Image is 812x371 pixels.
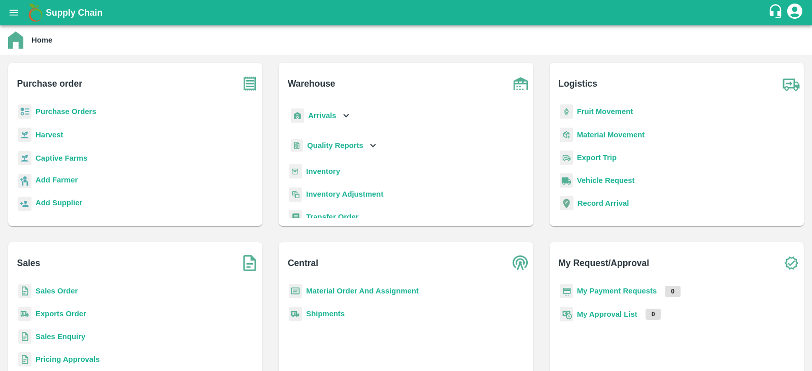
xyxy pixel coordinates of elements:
img: farmer [18,174,31,189]
img: central [508,250,533,276]
img: supplier [18,197,31,211]
img: whArrival [291,108,304,123]
b: Add Supplier [36,199,82,207]
img: fruit [560,104,573,119]
b: Supply Chain [46,8,103,18]
img: sales [18,284,31,299]
a: Captive Farms [36,154,87,162]
a: Sales Order [36,287,78,295]
a: Inventory [306,167,340,175]
img: logo [25,3,46,23]
a: Purchase Orders [36,107,96,116]
a: Export Trip [577,154,617,162]
a: Add Supplier [36,197,82,211]
img: whInventory [289,164,302,179]
b: Home [31,36,52,44]
a: My Payment Requests [577,287,657,295]
img: whTransfer [289,210,302,225]
img: purchase [237,71,262,96]
b: Sales [17,256,41,270]
b: Quality Reports [307,141,363,150]
img: harvest [18,151,31,166]
img: material [560,127,573,142]
div: Quality Reports [289,135,379,156]
a: Record Arrival [578,199,629,207]
b: Warehouse [288,77,335,91]
img: delivery [560,151,573,165]
img: harvest [18,127,31,142]
a: Harvest [36,131,63,139]
a: Transfer Order [306,213,358,221]
a: Sales Enquiry [36,332,85,341]
a: Supply Chain [46,6,768,20]
img: shipments [289,307,302,321]
b: Arrivals [308,112,336,120]
img: qualityReport [291,139,303,152]
div: Arrivals [289,104,352,127]
a: Exports Order [36,310,86,318]
img: inventory [289,187,302,202]
img: soSales [237,250,262,276]
a: Vehicle Request [577,176,635,184]
a: Pricing Approvals [36,355,99,363]
img: sales [18,329,31,344]
div: account of current user [786,2,804,23]
img: truck [779,71,804,96]
a: Shipments [306,310,345,318]
img: shipments [18,307,31,321]
a: Material Order And Assignment [306,287,419,295]
img: recordArrival [560,196,573,210]
b: Purchase order [17,77,82,91]
img: warehouse [508,71,533,96]
p: 0 [665,286,681,297]
img: vehicle [560,173,573,188]
a: Add Farmer [36,174,78,188]
b: Add Farmer [36,176,78,184]
img: sales [18,352,31,367]
img: reciept [18,104,31,119]
img: approval [560,307,573,322]
b: My Request/Approval [558,256,649,270]
img: payment [560,284,573,299]
img: check [779,250,804,276]
img: centralMaterial [289,284,302,299]
a: My Approval List [577,310,637,318]
b: Logistics [558,77,597,91]
b: Central [288,256,318,270]
button: open drawer [2,1,25,24]
a: Fruit Movement [577,107,633,116]
a: Inventory Adjustment [306,190,383,198]
img: home [8,31,23,49]
a: Material Movement [577,131,645,139]
div: customer-support [768,4,786,22]
p: 0 [646,309,661,320]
